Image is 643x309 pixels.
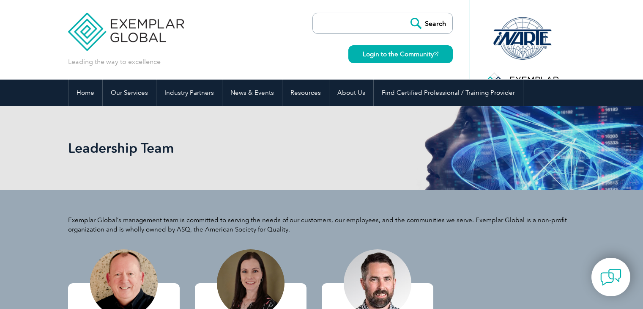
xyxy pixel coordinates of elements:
a: Login to the Community [348,45,453,63]
input: Search [406,13,452,33]
a: Resources [282,80,329,106]
p: Leading the way to excellence [68,57,161,66]
img: open_square.png [434,52,438,56]
a: Our Services [103,80,156,106]
a: Find Certified Professional / Training Provider [374,80,523,106]
a: News & Events [222,80,282,106]
img: contact-chat.png [600,267,621,288]
a: About Us [329,80,373,106]
h1: Leadership Team [68,140,393,156]
p: Exemplar Global’s management team is committed to serving the needs of our customers, our employe... [68,215,575,234]
a: Home [68,80,102,106]
a: Industry Partners [156,80,222,106]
